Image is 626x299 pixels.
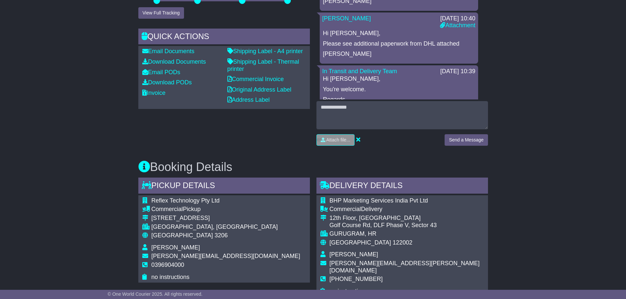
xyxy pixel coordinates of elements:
span: BHP Marketing Services India Pvt Ltd [330,197,428,204]
span: 3206 [215,232,228,239]
a: Original Address Label [227,86,291,93]
button: Send a Message [445,134,488,146]
a: Shipping Label - Thermal printer [227,58,299,72]
div: [DATE] 10:40 [440,15,475,22]
button: View Full Tracking [138,7,184,19]
a: Download Documents [142,58,206,65]
div: 12th Floor, [GEOGRAPHIC_DATA] [330,215,484,222]
div: Pickup Details [138,178,310,195]
span: [GEOGRAPHIC_DATA] [151,232,213,239]
p: You're welcome. [323,86,475,93]
span: 0396904000 [151,262,184,268]
span: [PERSON_NAME] [330,251,378,258]
a: Email Documents [142,48,195,54]
a: [PERSON_NAME] [322,15,371,22]
span: 122002 [393,239,412,246]
a: Address Label [227,96,270,103]
div: GURUGRAM, HR [330,230,484,238]
a: Email PODs [142,69,180,75]
p: Hi [PERSON_NAME], [323,75,475,83]
div: Delivery Details [316,178,488,195]
div: Golf Course Rd, DLF Phase V, Sector 43 [330,222,484,229]
div: [DATE] 10:39 [440,68,475,75]
p: [PERSON_NAME] [323,51,475,58]
a: Download PODs [142,79,192,86]
div: [GEOGRAPHIC_DATA], [GEOGRAPHIC_DATA] [151,224,300,231]
div: [STREET_ADDRESS] [151,215,300,222]
span: no instructions [151,274,190,280]
span: Commercial [330,206,361,212]
span: Reflex Technology Pty Ltd [151,197,220,204]
span: [PHONE_NUMBER] [330,276,383,282]
div: Delivery [330,206,484,213]
span: Commercial [151,206,183,212]
p: Hi [PERSON_NAME], [323,30,475,37]
a: Commercial Invoice [227,76,284,82]
span: no instructions [330,288,368,294]
a: In Transit and Delivery Team [322,68,397,75]
span: [GEOGRAPHIC_DATA] [330,239,391,246]
span: [PERSON_NAME][EMAIL_ADDRESS][PERSON_NAME][DOMAIN_NAME] [330,260,480,274]
div: Pickup [151,206,300,213]
h3: Booking Details [138,160,488,174]
div: Quick Actions [138,29,310,46]
p: Regards, [323,96,475,103]
a: Shipping Label - A4 printer [227,48,303,54]
span: [PERSON_NAME][EMAIL_ADDRESS][DOMAIN_NAME] [151,253,300,259]
span: © One World Courier 2025. All rights reserved. [108,291,203,297]
span: [PERSON_NAME] [151,244,200,251]
a: Attachment [440,22,475,29]
a: Invoice [142,90,166,96]
p: Please see additional paperwork from DHL attached [323,40,475,48]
